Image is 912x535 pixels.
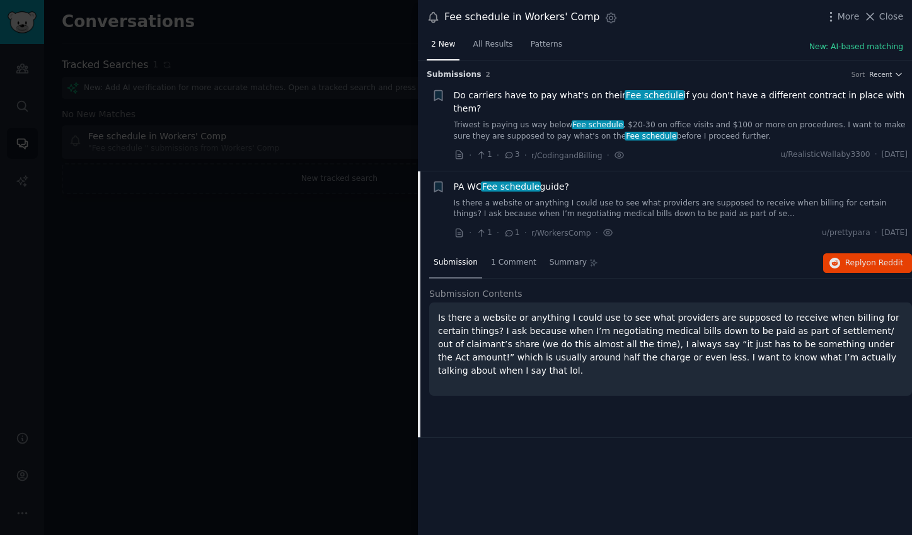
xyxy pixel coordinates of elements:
button: Recent [869,70,903,79]
a: PA WCFee scheduleguide? [454,180,570,193]
a: Is there a website or anything I could use to see what providers are supposed to receive when bil... [454,198,908,220]
span: Fee schedule [481,181,541,192]
button: New: AI-based matching [809,42,903,53]
button: More [824,10,860,23]
span: Close [879,10,903,23]
span: · [497,149,499,162]
span: Fee schedule [572,120,625,129]
span: Fee schedule [625,90,684,100]
span: [DATE] [882,149,908,161]
a: 2 New [427,35,459,60]
span: · [469,149,471,162]
span: on Reddit [867,258,903,267]
span: Submission [434,257,478,268]
span: · [875,227,877,239]
span: 3 [504,149,519,161]
span: Summary [550,257,587,268]
span: Do carriers have to pay what's on their if you don't have a different contract in place with them? [454,89,908,115]
a: Do carriers have to pay what's on theirFee scheduleif you don't have a different contract in plac... [454,89,908,115]
span: 2 [486,71,490,78]
span: 1 Comment [491,257,536,268]
span: All Results [473,39,512,50]
span: · [595,226,597,239]
span: · [524,226,527,239]
a: Patterns [526,35,567,60]
div: Sort [851,70,865,79]
span: Submission Contents [429,287,522,301]
button: Close [863,10,903,23]
span: 1 [476,149,492,161]
span: [DATE] [882,227,908,239]
span: PA WC guide? [454,180,570,193]
span: More [838,10,860,23]
a: All Results [468,35,517,60]
span: Reply [845,258,903,269]
a: Triwest is paying us way belowFee schedule, $20-30 on office visits and $100 or more on procedure... [454,120,908,142]
span: r/CodingandBilling [531,151,603,160]
span: · [524,149,527,162]
span: u/RealisticWallaby3300 [780,149,870,161]
span: · [875,149,877,161]
button: Replyon Reddit [823,253,912,273]
span: · [469,226,471,239]
span: Patterns [531,39,562,50]
p: Is there a website or anything I could use to see what providers are supposed to receive when bil... [438,311,903,377]
span: · [607,149,609,162]
span: 1 [504,227,519,239]
span: Fee schedule [625,132,678,141]
div: Fee schedule in Workers' Comp [444,9,600,25]
span: Recent [869,70,892,79]
span: 1 [476,227,492,239]
span: r/WorkersComp [531,229,591,238]
span: 2 New [431,39,455,50]
span: Submission s [427,69,482,81]
span: · [497,226,499,239]
span: u/prettypara [822,227,870,239]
